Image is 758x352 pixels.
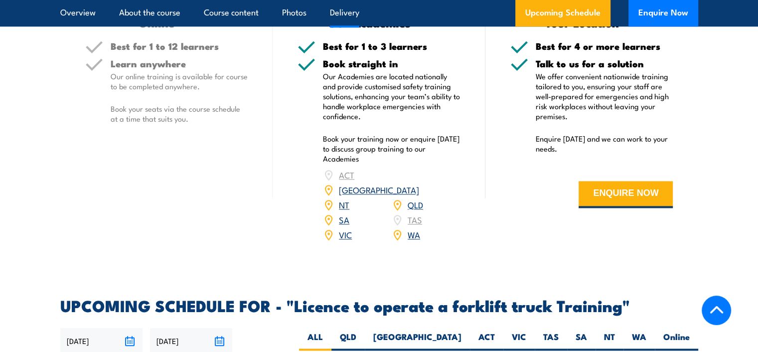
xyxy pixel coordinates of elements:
label: Online [655,331,698,351]
h3: Your Location [510,17,653,28]
a: QLD [408,198,423,210]
p: Our Academies are located nationally and provide customised safety training solutions, enhancing ... [323,71,460,121]
label: [GEOGRAPHIC_DATA] [365,331,470,351]
label: TAS [535,331,567,351]
label: VIC [503,331,535,351]
h2: UPCOMING SCHEDULE FOR - "Licence to operate a forklift truck Training" [60,298,698,312]
p: Book your training now or enquire [DATE] to discuss group training to our Academies [323,134,460,164]
a: NT [339,198,349,210]
label: QLD [331,331,365,351]
label: SA [567,331,596,351]
h5: Best for 1 to 12 learners [111,41,248,51]
h5: Learn anywhere [111,59,248,68]
label: ACT [470,331,503,351]
p: Book your seats via the course schedule at a time that suits you. [111,104,248,124]
p: We offer convenient nationwide training tailored to you, ensuring your staff are well-prepared fo... [536,71,673,121]
label: WA [623,331,655,351]
h3: Online [85,17,228,28]
h5: Book straight in [323,59,460,68]
a: [GEOGRAPHIC_DATA] [339,183,419,195]
p: Our online training is available for course to be completed anywhere. [111,71,248,91]
h5: Best for 4 or more learners [536,41,673,51]
h5: Best for 1 to 3 learners [323,41,460,51]
a: VIC [339,228,352,240]
a: WA [408,228,420,240]
h3: Our Academies [298,17,441,28]
p: Enquire [DATE] and we can work to your needs. [536,134,673,154]
h5: Talk to us for a solution [536,59,673,68]
label: ALL [299,331,331,351]
button: ENQUIRE NOW [579,181,673,208]
a: SA [339,213,349,225]
label: NT [596,331,623,351]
